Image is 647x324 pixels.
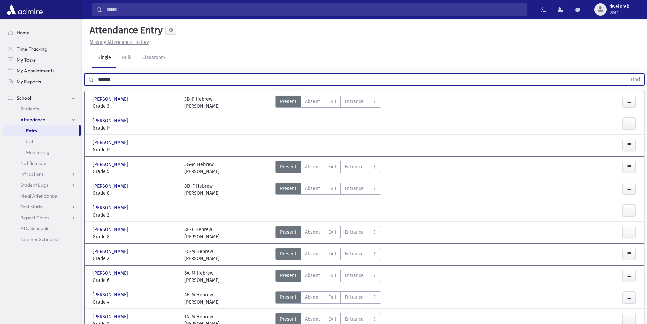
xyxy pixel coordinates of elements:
span: Students [20,106,39,112]
span: Grade 2 [93,211,178,219]
input: Search [102,3,527,16]
div: AttTypes [275,291,381,306]
a: Student Logs [3,180,81,190]
div: 4F-M Hebrew [PERSON_NAME] [184,291,220,306]
span: Attendance [20,117,46,123]
a: Home [3,27,81,38]
span: Grade 6 [93,277,178,284]
span: [PERSON_NAME] [93,313,129,320]
span: Entrance [345,163,364,170]
a: Students [3,103,81,114]
span: Notifications [20,160,47,166]
a: Missing Attendance History [87,39,149,45]
span: [PERSON_NAME] [93,204,129,211]
span: [PERSON_NAME] [93,117,129,124]
span: Exit [328,163,336,170]
div: AttTypes [275,270,381,284]
span: Exit [328,294,336,301]
span: Present [280,250,296,257]
div: AttTypes [275,183,381,197]
span: Exit [328,272,336,279]
span: Entry [26,127,37,134]
span: Monitoring [26,149,49,155]
span: [PERSON_NAME] [93,291,129,299]
div: AttTypes [275,161,381,175]
span: dweinreb [609,4,629,10]
a: My Appointments [3,65,81,76]
a: List [3,136,81,147]
span: Absent [305,98,320,105]
a: Monitoring [3,147,81,158]
div: AttTypes [275,226,381,240]
div: 8F-F Hebrew [PERSON_NAME] [184,226,220,240]
span: Entrance [345,98,364,105]
span: Entrance [345,250,364,257]
span: Grade P [93,146,178,153]
span: Present [280,272,296,279]
span: Teacher Schedule [20,236,58,242]
span: Grade 8 [93,190,178,197]
div: AttTypes [275,96,381,110]
span: Grade 3 [93,103,178,110]
a: Test Marks [3,201,81,212]
a: Bulk [116,49,137,68]
span: User [609,10,629,15]
span: [PERSON_NAME] [93,248,129,255]
span: Exit [328,98,336,105]
span: Present [280,185,296,192]
span: My Appointments [17,68,54,74]
a: School [3,92,81,103]
span: Infractions [20,171,44,177]
span: Grade 4 [93,299,178,306]
span: Exit [328,185,336,192]
a: Teacher Schedule [3,234,81,245]
span: [PERSON_NAME] [93,161,129,168]
span: [PERSON_NAME] [93,139,129,146]
div: AttTypes [275,248,381,262]
span: Report Cards [20,215,49,221]
a: Notifications [3,158,81,169]
a: PTC Schedule [3,223,81,234]
span: Absent [305,163,320,170]
a: Single [92,49,116,68]
span: My Tasks [17,57,36,63]
span: Time Tracking [17,46,47,52]
a: Report Cards [3,212,81,223]
a: My Reports [3,76,81,87]
a: My Tasks [3,54,81,65]
div: 3B-F Hebrew [PERSON_NAME] [184,96,220,110]
span: Absent [305,185,320,192]
span: List [26,138,33,144]
h5: Attendance Entry [87,24,163,36]
img: AdmirePro [5,3,44,16]
a: Infractions [3,169,81,180]
u: Missing Attendance History [90,39,149,45]
div: 2C-M Hebrew [PERSON_NAME] [184,248,220,262]
span: Absent [305,316,320,323]
a: Attendance [3,114,81,125]
span: School [17,95,31,101]
span: Present [280,98,296,105]
span: [PERSON_NAME] [93,183,129,190]
a: Classroom [137,49,170,68]
span: Entrance [345,228,364,236]
span: Grade 5 [93,168,178,175]
span: Meal Attendance [20,193,57,199]
span: Student Logs [20,182,48,188]
span: Grade 2 [93,255,178,262]
span: Test Marks [20,204,43,210]
span: Absent [305,228,320,236]
div: 5G-M Hebrew [PERSON_NAME] [184,161,220,175]
a: Time Tracking [3,44,81,54]
span: Home [17,30,30,36]
span: Grade 8 [93,233,178,240]
span: Present [280,294,296,301]
span: Exit [328,316,336,323]
span: [PERSON_NAME] [93,96,129,103]
span: Absent [305,250,320,257]
span: My Reports [17,79,41,85]
span: Present [280,163,296,170]
span: Present [280,228,296,236]
span: Entrance [345,294,364,301]
div: 6A-M Hebrew [PERSON_NAME] [184,270,220,284]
